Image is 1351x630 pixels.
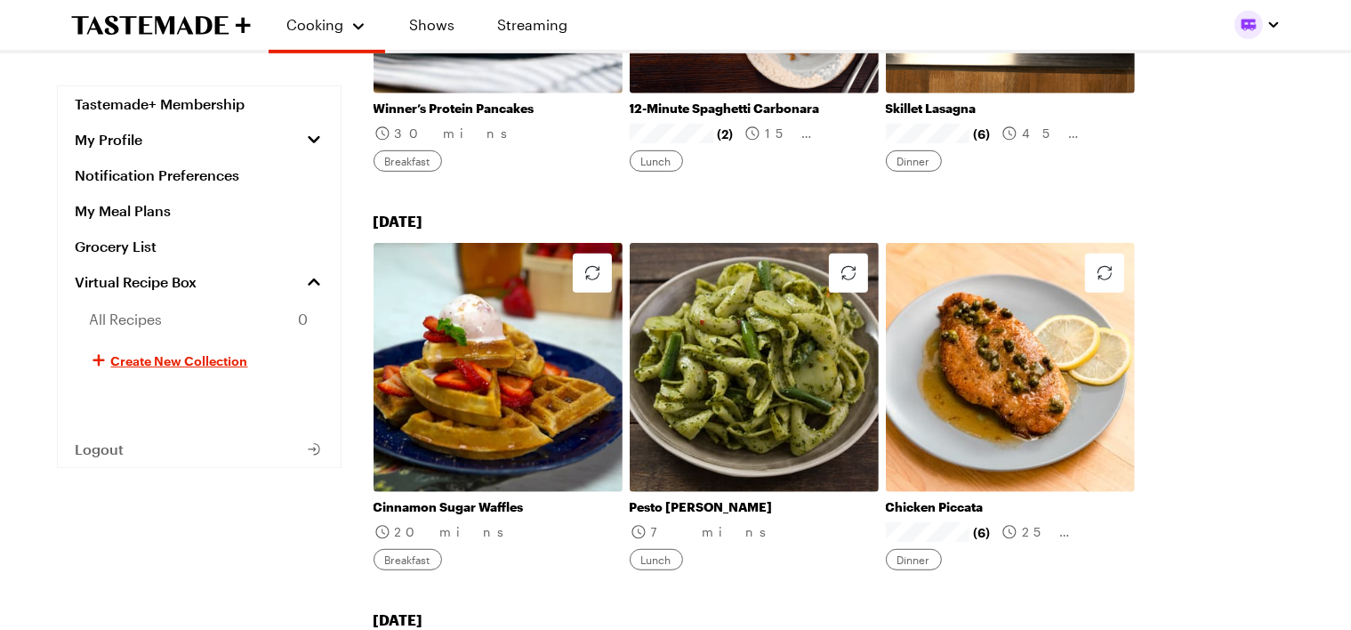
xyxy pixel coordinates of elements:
[630,101,879,117] a: 12-Minute Spaghetti Carbonara
[58,122,341,157] button: My Profile
[76,273,197,291] span: Virtual Recipe Box
[886,101,1135,117] a: Skillet Lasagna
[58,229,341,264] a: Grocery List
[1234,11,1263,39] img: Profile picture
[630,499,879,515] a: Pesto [PERSON_NAME]
[374,611,423,628] span: [DATE]
[286,16,343,33] span: Cooking
[58,339,341,382] button: Create New Collection
[58,300,341,339] a: All Recipes0
[374,499,623,515] a: Cinnamon Sugar Waffles
[58,432,341,467] button: Logout
[76,131,143,149] span: My Profile
[58,86,341,122] a: Tastemade+ Membership
[374,101,623,117] a: Winner’s Protein Pancakes
[76,440,125,458] span: Logout
[111,351,248,369] span: Create New Collection
[58,193,341,229] a: My Meal Plans
[58,264,341,300] a: Virtual Recipe Box
[90,309,163,330] span: All Recipes
[1234,11,1281,39] button: Profile picture
[71,15,251,36] a: To Tastemade Home Page
[299,309,309,330] span: 0
[286,7,367,43] button: Cooking
[374,213,423,230] span: [DATE]
[58,157,341,193] a: Notification Preferences
[886,499,1135,515] a: Chicken Piccata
